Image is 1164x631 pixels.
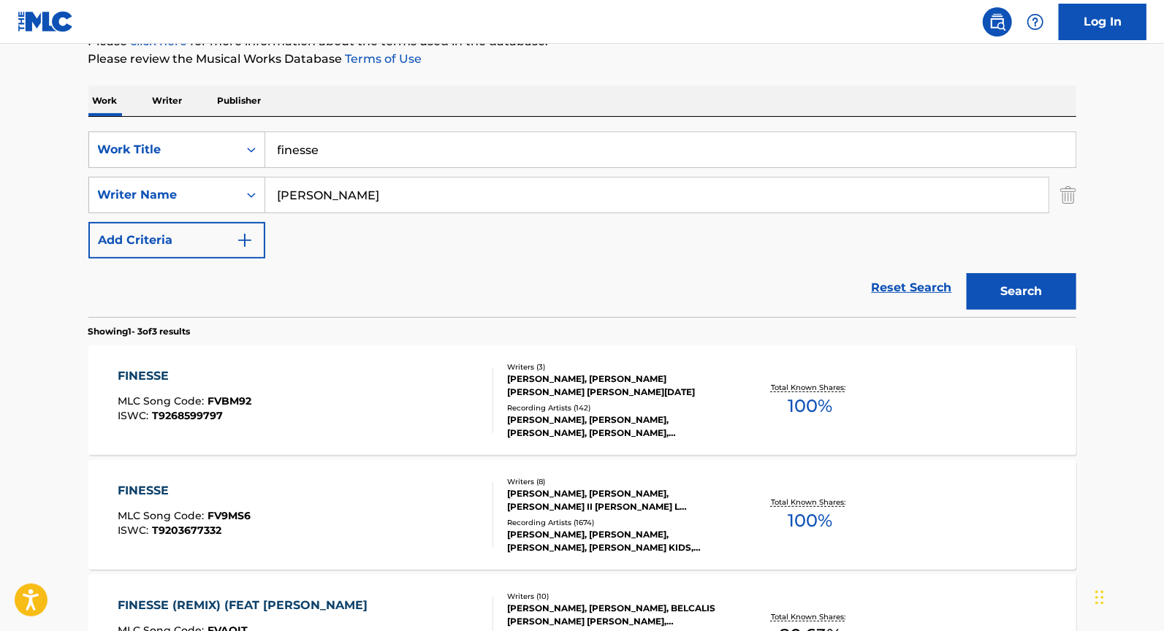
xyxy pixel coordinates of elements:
p: Publisher [213,85,266,116]
div: Recording Artists ( 1674 ) [507,517,728,528]
p: Total Known Shares: [771,611,849,622]
div: Drag [1095,575,1104,619]
a: FINESSEMLC Song Code:FV9MS6ISWC:T9203677332Writers (8)[PERSON_NAME], [PERSON_NAME], [PERSON_NAME]... [88,460,1076,570]
span: 100 % [788,393,832,419]
a: FINESSEMLC Song Code:FVBM92ISWC:T9268599797Writers (3)[PERSON_NAME], [PERSON_NAME] [PERSON_NAME] ... [88,345,1076,455]
div: [PERSON_NAME], [PERSON_NAME], [PERSON_NAME], [PERSON_NAME], [PERSON_NAME] [507,413,728,440]
a: Reset Search [864,272,959,304]
p: Work [88,85,122,116]
span: ISWC : [118,409,152,422]
img: Delete Criterion [1060,177,1076,213]
span: MLC Song Code : [118,394,208,408]
div: [PERSON_NAME], [PERSON_NAME], [PERSON_NAME] II [PERSON_NAME] L [PERSON_NAME] [PERSON_NAME], [PERS... [507,487,728,513]
a: Public Search [983,7,1012,37]
div: FINESSE [118,482,251,500]
span: FV9MS6 [208,509,251,522]
div: Work Title [98,141,229,158]
div: Writers ( 8 ) [507,476,728,487]
div: Help [1021,7,1050,37]
div: [PERSON_NAME], [PERSON_NAME] [PERSON_NAME] [PERSON_NAME][DATE] [507,372,728,399]
span: T9203677332 [152,524,221,537]
img: search [989,13,1006,31]
a: Log In [1059,4,1146,40]
form: Search Form [88,131,1076,317]
div: Writers ( 10 ) [507,591,728,602]
span: MLC Song Code : [118,509,208,522]
div: [PERSON_NAME], [PERSON_NAME], [PERSON_NAME], [PERSON_NAME] KIDS, [PERSON_NAME] [507,528,728,554]
button: Search [967,273,1076,310]
p: Please review the Musical Works Database [88,50,1076,68]
p: Showing 1 - 3 of 3 results [88,325,191,338]
img: 9d2ae6d4665cec9f34b9.svg [236,232,254,249]
a: Terms of Use [343,52,422,66]
iframe: Chat Widget [1091,561,1164,631]
button: Add Criteria [88,222,265,259]
div: FINESSE (REMIX) (FEAT [PERSON_NAME] [118,597,375,614]
div: Recording Artists ( 142 ) [507,402,728,413]
span: T9268599797 [152,409,223,422]
span: ISWC : [118,524,152,537]
p: Writer [148,85,187,116]
p: Total Known Shares: [771,382,849,393]
div: Writer Name [98,186,229,204]
span: 100 % [788,508,832,534]
span: FVBM92 [208,394,251,408]
div: FINESSE [118,367,251,385]
div: Writers ( 3 ) [507,362,728,372]
img: MLC Logo [18,11,74,32]
p: Total Known Shares: [771,497,849,508]
div: [PERSON_NAME], [PERSON_NAME], BELCALIS [PERSON_NAME] [PERSON_NAME], [PERSON_NAME], [PERSON_NAME] ... [507,602,728,628]
img: help [1027,13,1044,31]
